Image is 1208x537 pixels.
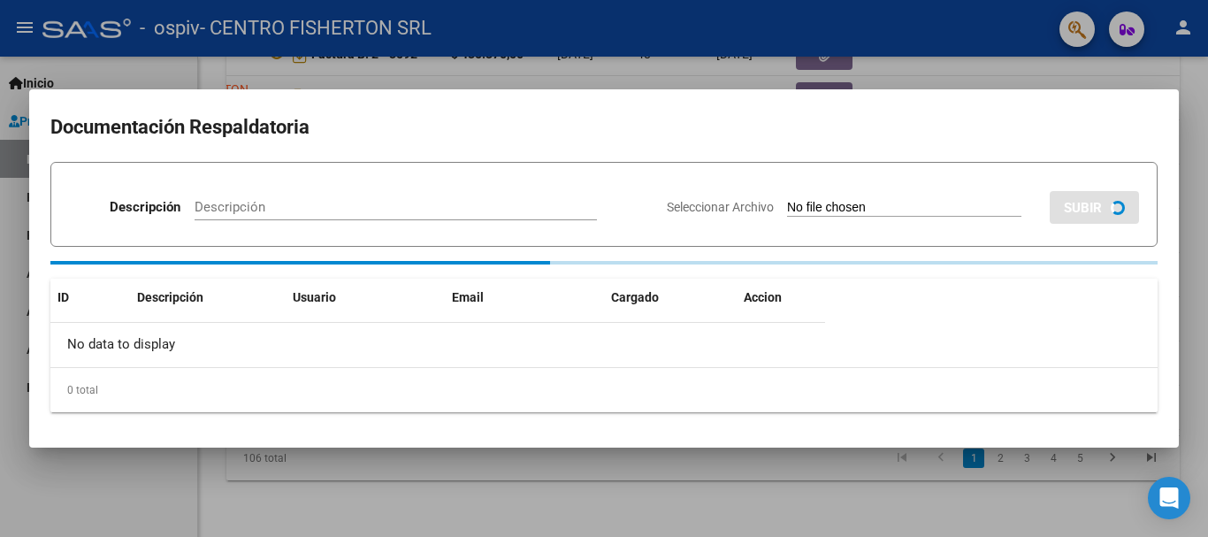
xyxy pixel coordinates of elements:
[611,290,659,304] span: Cargado
[137,290,203,304] span: Descripción
[110,197,180,218] p: Descripción
[130,279,286,317] datatable-header-cell: Descripción
[286,279,445,317] datatable-header-cell: Usuario
[744,290,782,304] span: Accion
[50,111,1158,144] h2: Documentación Respaldatoria
[1050,191,1139,224] button: SUBIR
[452,290,484,304] span: Email
[667,200,774,214] span: Seleccionar Archivo
[604,279,737,317] datatable-header-cell: Cargado
[1148,477,1190,519] div: Open Intercom Messenger
[1064,200,1102,216] span: SUBIR
[445,279,604,317] datatable-header-cell: Email
[50,368,1158,412] div: 0 total
[737,279,825,317] datatable-header-cell: Accion
[57,290,69,304] span: ID
[293,290,336,304] span: Usuario
[50,279,130,317] datatable-header-cell: ID
[50,323,825,367] div: No data to display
